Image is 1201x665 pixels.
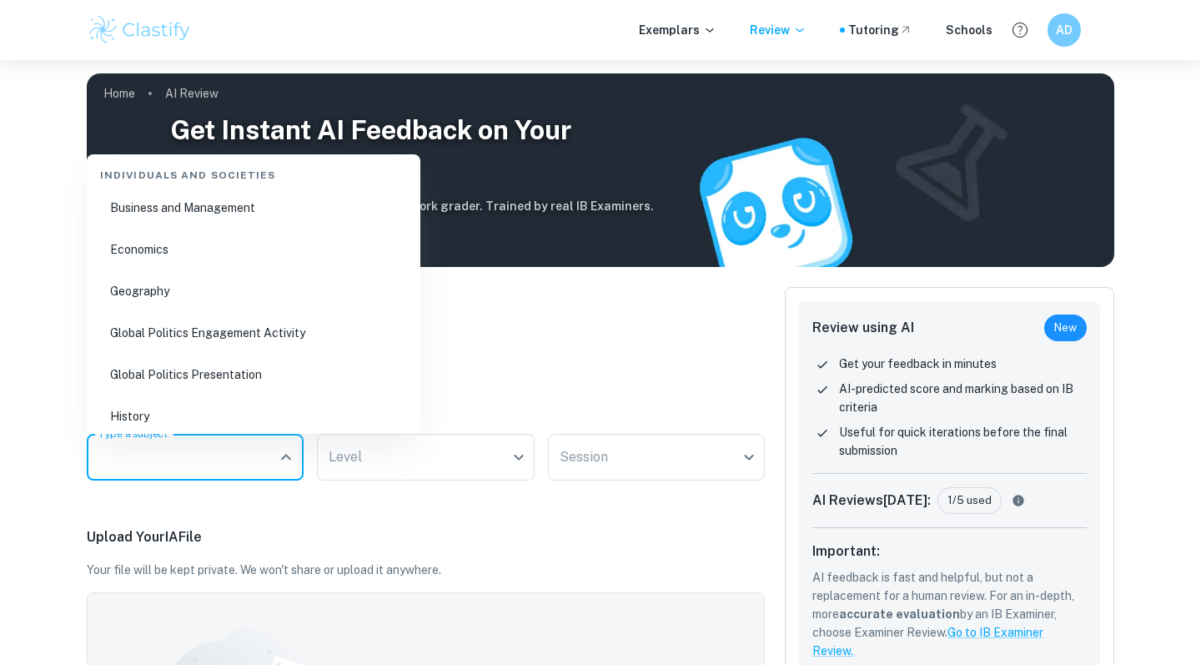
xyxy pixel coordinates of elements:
[839,607,960,621] b: accurate evaluation
[87,401,765,421] p: Select Your IA Details
[93,314,414,352] li: Global Politics Engagement Activity
[165,84,219,103] p: AI Review
[93,397,414,436] li: History
[274,446,298,469] button: Close
[1044,320,1087,336] span: New
[93,272,414,310] li: Geography
[812,542,1087,562] h6: Important:
[839,355,997,373] p: Get your feedback in minutes
[839,380,1087,416] p: AI-predicted score and marking based on IB criteria
[93,355,414,394] li: Global Politics Presentation
[812,318,914,338] h6: Review using AI
[170,110,654,190] h3: Get Instant AI Feedback on Your IB Coursework
[87,561,765,579] p: Your file will be kept private. We won't share or upload it anywhere.
[812,568,1087,660] p: AI feedback is fast and helpful, but not a replacement for a human review. For an in-depth, more ...
[103,82,135,105] a: Home
[87,73,1114,267] img: AI Review Cover
[1048,13,1081,47] button: AD
[93,230,414,269] li: Economics
[848,21,912,39] a: Tutoring
[839,423,1087,460] p: Useful for quick iterations before the final submission
[1008,494,1028,507] svg: Currently AI Markings are limited at 5 per day and 50 per month. The limits will increase as we s...
[87,527,765,547] p: Upload Your IA File
[639,21,716,39] p: Exemplars
[938,492,1001,509] span: 1/5 used
[93,154,414,189] div: Individuals and Societies
[1006,16,1034,44] button: Help and Feedback
[812,491,931,511] h6: AI Reviews [DATE] :
[750,21,807,39] p: Review
[1055,21,1074,39] h6: AD
[93,189,414,227] li: Business and Management
[87,13,193,47] img: Clastify logo
[946,21,992,39] a: Schools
